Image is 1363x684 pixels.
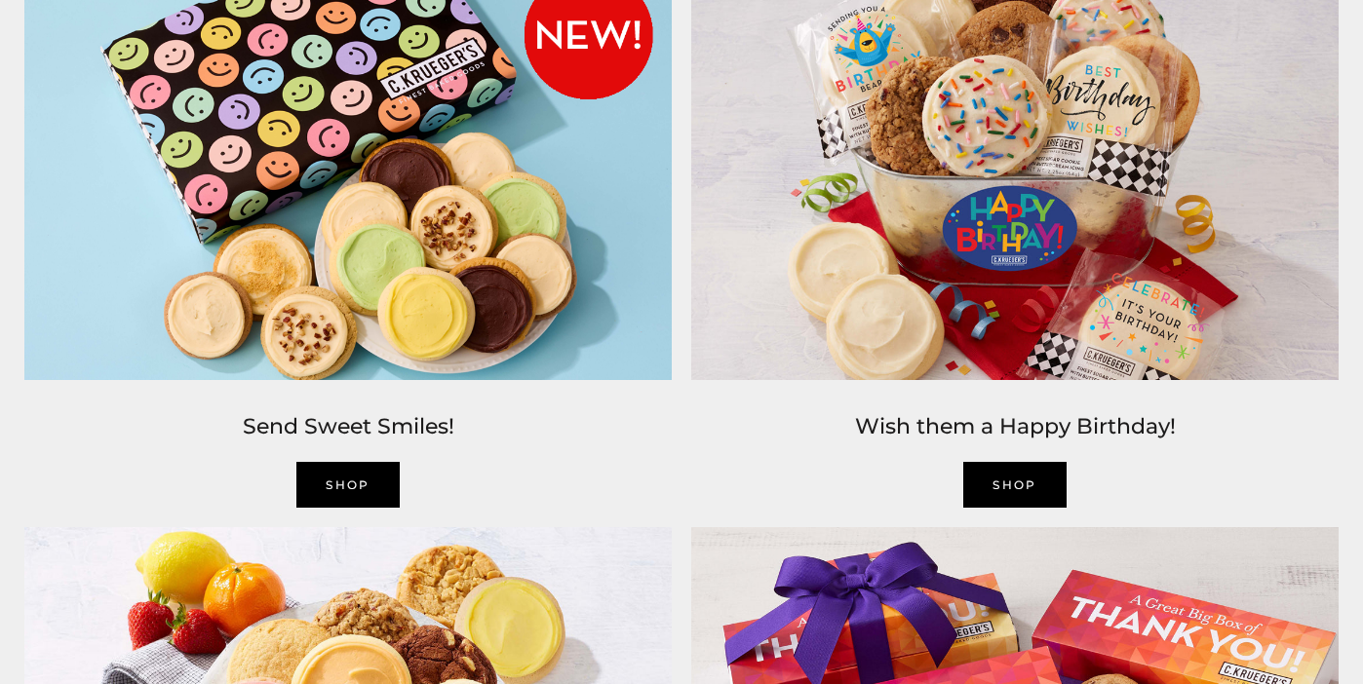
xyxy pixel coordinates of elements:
[296,462,400,508] a: SHOP
[691,409,1339,444] h2: Wish them a Happy Birthday!
[963,462,1067,508] a: SHOP
[24,409,672,444] h2: Send Sweet Smiles!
